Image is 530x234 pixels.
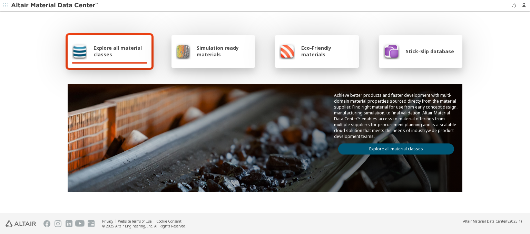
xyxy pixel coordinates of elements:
[11,2,99,9] img: Altair Material Data Center
[463,219,522,224] div: (v2025.1)
[279,43,295,59] img: Eco-Friendly materials
[176,43,190,59] img: Simulation ready materials
[338,143,454,155] a: Explore all material classes
[118,219,151,224] a: Website Terms of Use
[72,43,87,59] img: Explore all material classes
[463,219,507,224] span: Altair Material Data Center
[383,43,400,59] img: Stick-Slip database
[156,219,181,224] a: Cookie Consent
[102,219,113,224] a: Privacy
[406,48,454,55] span: Stick-Slip database
[301,45,354,58] span: Eco-Friendly materials
[334,92,458,139] p: Achieve better products and faster development with multi-domain material properties sourced dire...
[197,45,251,58] span: Simulation ready materials
[102,224,186,228] div: © 2025 Altair Engineering, Inc. All Rights Reserved.
[94,45,147,58] span: Explore all material classes
[6,221,36,227] img: Altair Engineering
